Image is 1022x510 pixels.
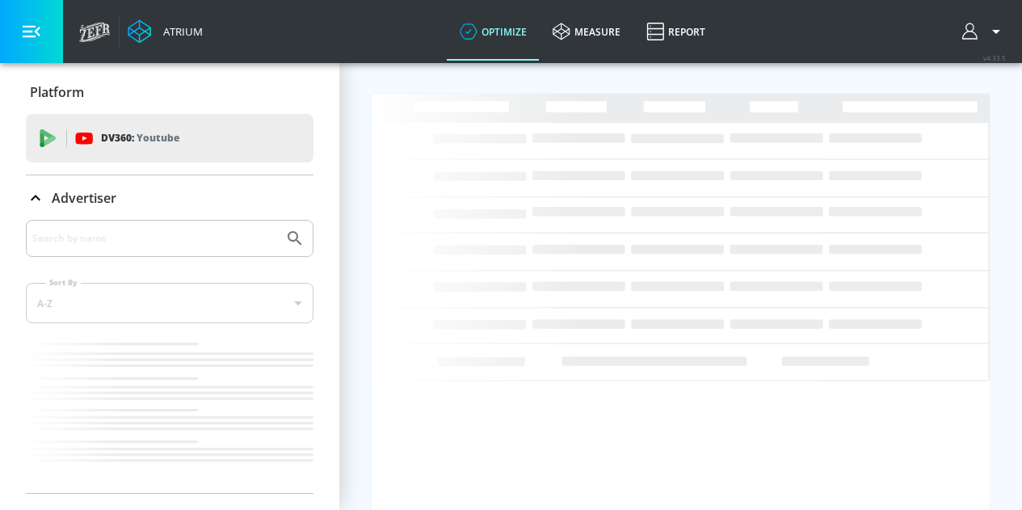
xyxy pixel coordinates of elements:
label: Sort By [46,277,81,288]
div: Advertiser [26,220,313,493]
div: DV360: Youtube [26,114,313,162]
div: Platform [26,70,313,115]
div: Atrium [157,24,203,39]
nav: list of Advertiser [26,336,313,493]
p: Advertiser [52,189,116,207]
p: Platform [30,83,84,101]
div: A-Z [26,283,313,323]
a: optimize [447,2,540,61]
span: v 4.33.5 [983,53,1006,62]
p: DV360: [101,129,179,147]
div: Advertiser [26,175,313,221]
a: measure [540,2,633,61]
input: Search by name [32,228,277,249]
a: Report [633,2,718,61]
p: Youtube [137,129,179,146]
a: Atrium [128,19,203,44]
